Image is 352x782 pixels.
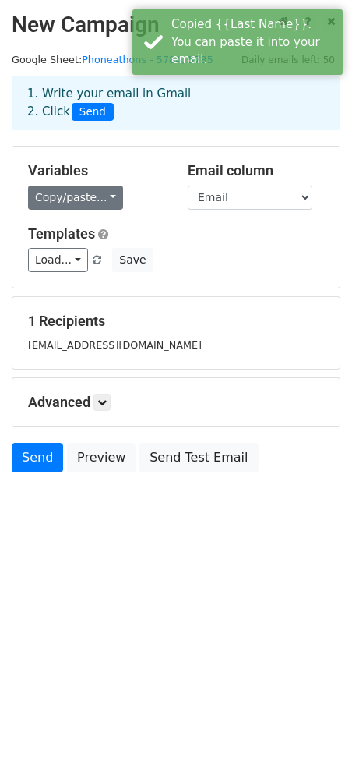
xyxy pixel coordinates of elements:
[67,443,136,472] a: Preview
[12,54,213,65] small: Google Sheet:
[274,707,352,782] iframe: Chat Widget
[139,443,258,472] a: Send Test Email
[188,162,324,179] h5: Email column
[28,186,123,210] a: Copy/paste...
[28,162,164,179] h5: Variables
[12,12,340,38] h2: New Campaign
[28,225,95,242] a: Templates
[16,85,336,121] div: 1. Write your email in Gmail 2. Click
[112,248,153,272] button: Save
[28,339,202,351] small: [EMAIL_ADDRESS][DOMAIN_NAME]
[12,443,63,472] a: Send
[28,394,324,411] h5: Advanced
[82,54,213,65] a: Phoneathons - 5784, 5785
[28,313,324,330] h5: 1 Recipients
[72,103,114,122] span: Send
[28,248,88,272] a: Load...
[171,16,336,69] div: Copied {{Last Name}}. You can paste it into your email.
